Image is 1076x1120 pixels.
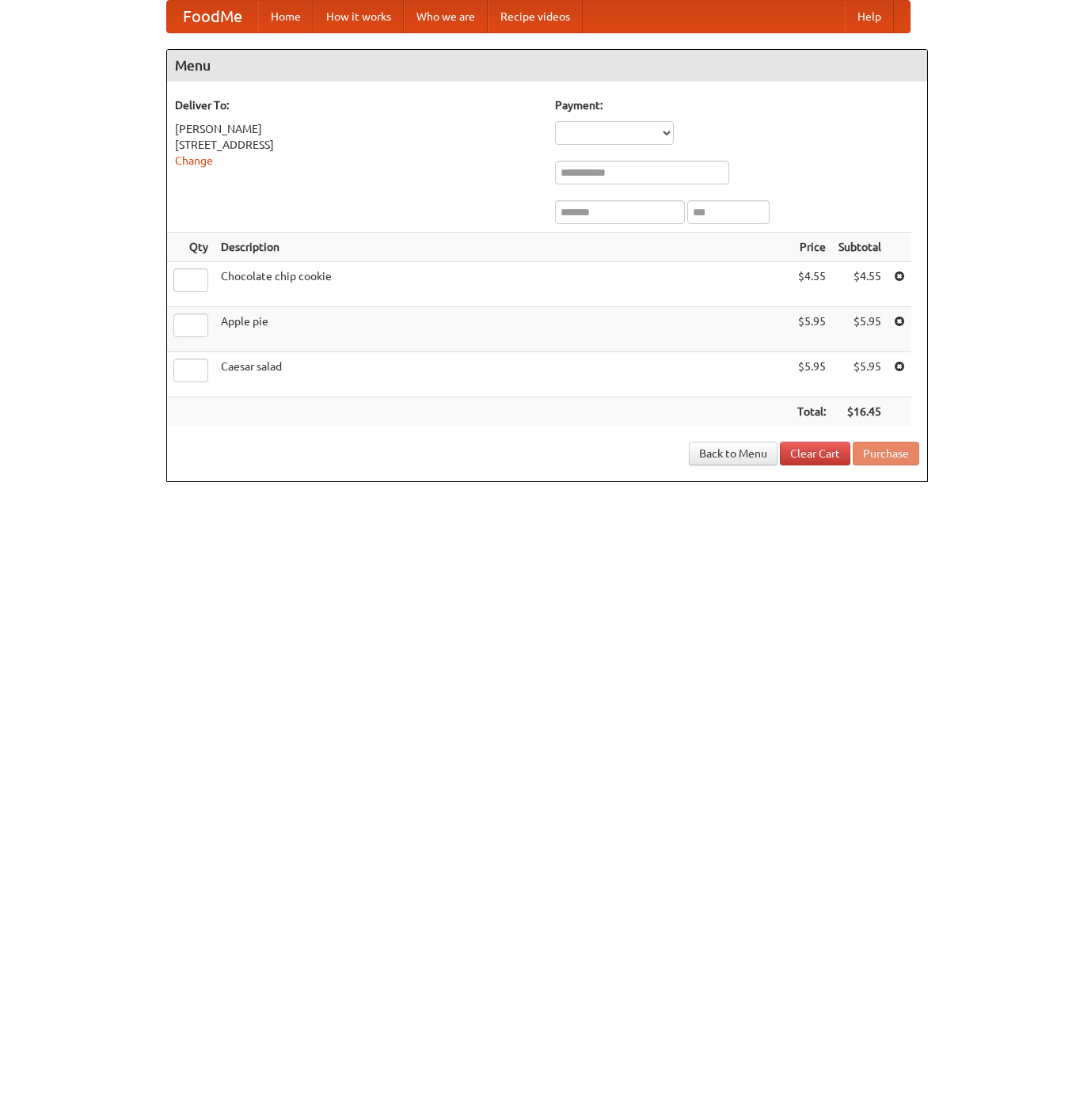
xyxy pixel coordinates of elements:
[832,352,888,397] td: $5.95
[689,442,778,465] a: Back to Menu
[167,50,927,82] h4: Menu
[167,233,215,262] th: Qty
[314,1,404,32] a: How it works
[215,352,791,397] td: Caesar salad
[175,154,213,167] a: Change
[791,397,832,427] th: Total:
[167,1,258,32] a: FoodMe
[215,262,791,307] td: Chocolate chip cookie
[175,121,539,137] div: [PERSON_NAME]
[832,233,888,262] th: Subtotal
[175,97,539,113] h5: Deliver To:
[832,397,888,427] th: $16.45
[845,1,894,32] a: Help
[780,442,850,465] a: Clear Cart
[832,307,888,352] td: $5.95
[258,1,314,32] a: Home
[215,233,791,262] th: Description
[404,1,488,32] a: Who we are
[791,307,832,352] td: $5.95
[215,307,791,352] td: Apple pie
[791,352,832,397] td: $5.95
[853,442,919,465] button: Purchase
[832,262,888,307] td: $4.55
[488,1,583,32] a: Recipe videos
[175,137,539,153] div: [STREET_ADDRESS]
[791,262,832,307] td: $4.55
[555,97,919,113] h5: Payment:
[791,233,832,262] th: Price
